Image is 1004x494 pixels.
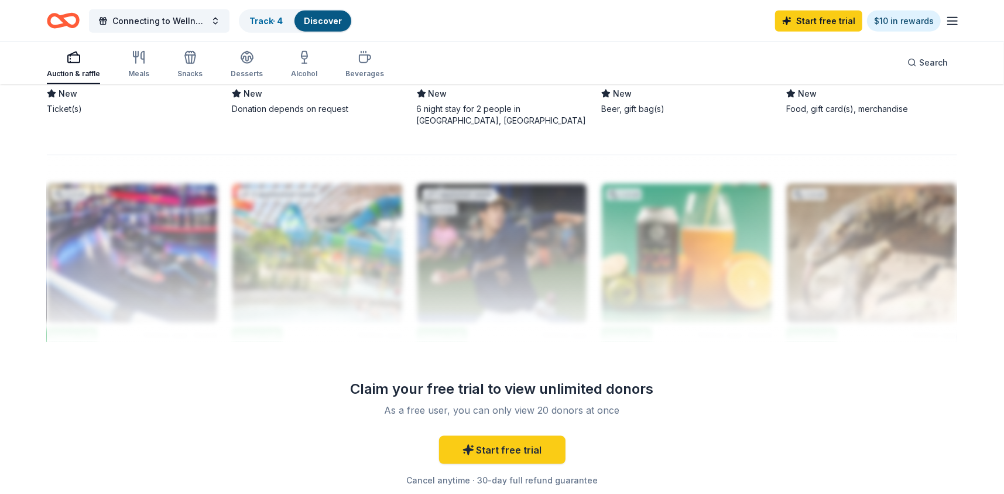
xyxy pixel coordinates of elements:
[439,436,566,464] a: Start free trial
[177,46,203,84] button: Snacks
[429,87,447,101] span: New
[919,56,948,70] span: Search
[786,103,957,115] div: Food, gift card(s), merchandise
[898,51,957,74] button: Search
[334,380,671,398] div: Claim your free trial to view unlimited donors
[112,14,206,28] span: Connecting to Wellness : Journey of Care with [MEDICAL_DATA] Connects
[128,46,149,84] button: Meals
[291,46,317,84] button: Alcohol
[128,69,149,79] div: Meals
[231,69,263,79] div: Desserts
[59,87,77,101] span: New
[47,46,100,84] button: Auction & raffle
[417,103,588,127] div: 6 night stay for 2 people in [GEOGRAPHIC_DATA], [GEOGRAPHIC_DATA]
[345,69,384,79] div: Beverages
[798,87,817,101] span: New
[47,103,218,115] div: Ticket(s)
[304,16,342,26] a: Discover
[231,46,263,84] button: Desserts
[775,11,862,32] a: Start free trial
[249,16,283,26] a: Track· 4
[239,9,352,33] button: Track· 4Discover
[47,69,100,79] div: Auction & raffle
[348,403,657,417] div: As a free user, you can only view 20 donors at once
[47,7,80,35] a: Home
[89,9,229,33] button: Connecting to Wellness : Journey of Care with [MEDICAL_DATA] Connects
[177,69,203,79] div: Snacks
[601,103,772,115] div: Beer, gift bag(s)
[345,46,384,84] button: Beverages
[867,11,941,32] a: $10 in rewards
[232,103,403,115] div: Donation depends on request
[244,87,262,101] span: New
[613,87,632,101] span: New
[291,69,317,79] div: Alcohol
[334,473,671,488] div: Cancel anytime · 30-day full refund guarantee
